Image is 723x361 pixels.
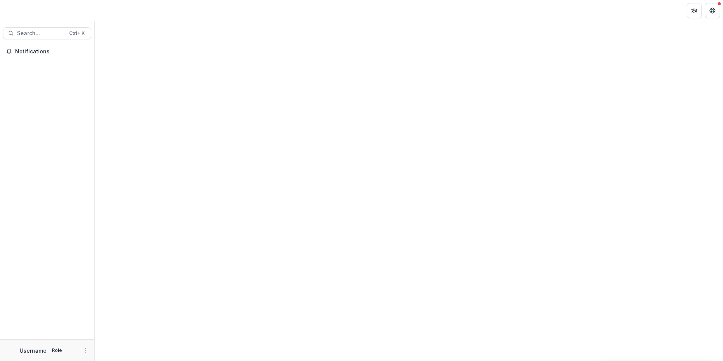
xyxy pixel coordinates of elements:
button: Search... [3,27,91,39]
nav: breadcrumb [98,5,130,16]
p: Role [50,347,64,354]
div: Ctrl + K [68,29,86,37]
p: Username [20,347,47,355]
span: Notifications [15,48,88,55]
span: Search... [17,30,65,37]
button: Notifications [3,45,91,58]
button: Partners [687,3,702,18]
button: Get Help [705,3,720,18]
button: More [81,346,90,355]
